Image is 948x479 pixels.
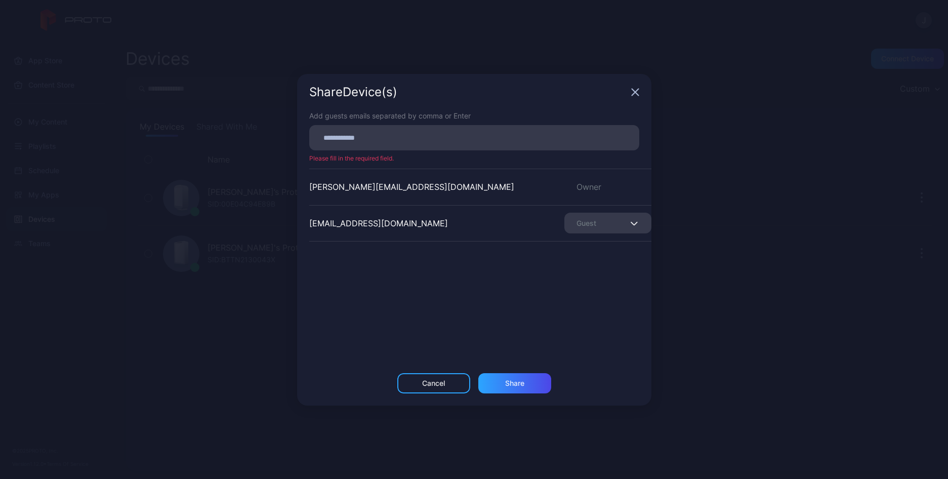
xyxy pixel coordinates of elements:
button: Guest [564,213,651,233]
div: [PERSON_NAME][EMAIL_ADDRESS][DOMAIN_NAME] [309,181,514,193]
div: Cancel [422,379,445,387]
div: Share Device (s) [309,86,627,98]
button: Share [478,373,551,393]
div: Please fill in the required field. [297,154,651,163]
button: Cancel [397,373,470,393]
div: [EMAIL_ADDRESS][DOMAIN_NAME] [309,217,448,229]
div: Add guests emails separated by comma or Enter [309,110,639,121]
div: Share [505,379,524,387]
div: Owner [564,181,651,193]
